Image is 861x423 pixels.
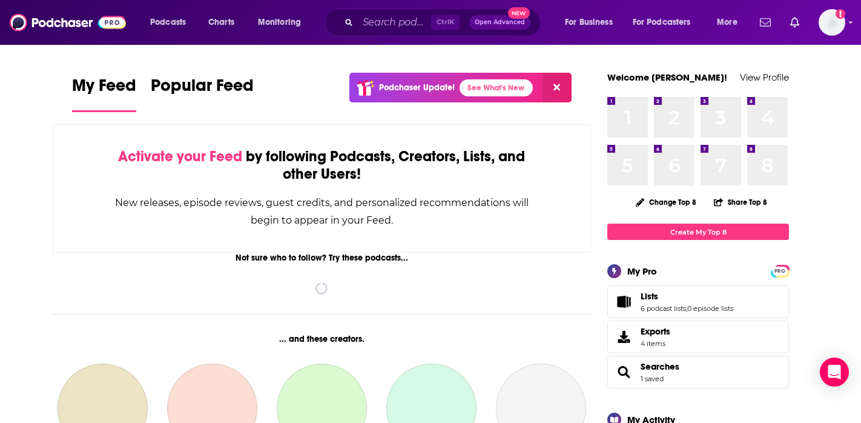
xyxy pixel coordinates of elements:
a: See What's New [460,79,533,96]
a: Searches [641,361,679,372]
img: User Profile [819,9,845,36]
a: Charts [200,13,242,32]
div: by following Podcasts, Creators, Lists, and other Users! [114,148,530,183]
p: Podchaser Update! [379,82,455,93]
div: My Pro [627,265,657,277]
a: My Feed [72,75,136,112]
a: Lists [612,293,636,310]
button: open menu [625,13,708,32]
a: Popular Feed [151,75,254,112]
button: open menu [249,13,317,32]
a: Searches [612,364,636,381]
a: Lists [641,291,733,302]
span: Searches [607,356,789,388]
button: Share Top 8 [713,190,768,214]
span: Activate your Feed [118,147,242,165]
button: Show profile menu [819,9,845,36]
div: Search podcasts, credits, & more... [336,8,552,36]
svg: Add a profile image [836,9,845,19]
button: Open AdvancedNew [469,15,530,30]
span: Popular Feed [151,75,254,103]
input: Search podcasts, credits, & more... [358,13,431,32]
span: Exports [641,326,670,337]
span: For Podcasters [633,14,691,31]
span: Charts [208,14,234,31]
a: Show notifications dropdown [755,12,776,33]
span: More [717,14,737,31]
a: Create My Top 8 [607,224,789,240]
span: Podcasts [150,14,186,31]
a: 0 episode lists [687,304,733,313]
span: Lists [607,285,789,318]
div: New releases, episode reviews, guest credits, and personalized recommendations will begin to appe... [114,194,530,229]
a: Show notifications dropdown [785,12,804,33]
span: Ctrl K [431,15,460,30]
div: Not sure who to follow? Try these podcasts... [53,253,591,263]
a: 1 saved [641,375,664,383]
div: Open Intercom Messenger [820,358,849,387]
button: open menu [556,13,628,32]
a: View Profile [740,72,789,83]
a: PRO [773,266,787,275]
span: My Feed [72,75,136,103]
button: open menu [142,13,202,32]
span: PRO [773,267,787,276]
button: Change Top 8 [628,195,704,210]
a: Welcome [PERSON_NAME]! [607,72,727,83]
span: 4 items [641,339,670,348]
span: New [508,7,530,19]
span: Monitoring [258,14,301,31]
div: ... and these creators. [53,334,591,344]
span: Lists [641,291,658,302]
span: , [686,304,687,313]
img: Podchaser - Follow, Share and Rate Podcasts [10,11,126,34]
span: For Business [565,14,613,31]
button: open menu [708,13,753,32]
a: Exports [607,321,789,353]
span: Logged in as jinastanfill [819,9,845,36]
a: 6 podcast lists [641,304,686,313]
span: Exports [612,328,636,345]
span: Open Advanced [475,19,525,25]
